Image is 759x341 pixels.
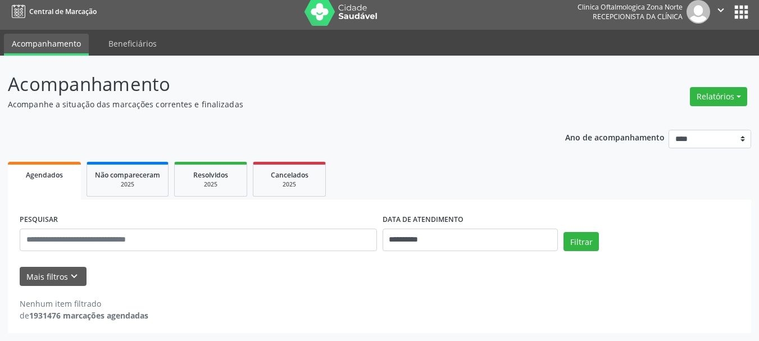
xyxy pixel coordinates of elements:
strong: 1931476 marcações agendadas [29,310,148,321]
div: Clinica Oftalmologica Zona Norte [578,2,683,12]
span: Cancelados [271,170,308,180]
p: Ano de acompanhamento [565,130,665,144]
button: Relatórios [690,87,747,106]
button: Mais filtroskeyboard_arrow_down [20,267,87,287]
div: 2025 [261,180,317,189]
button: Filtrar [563,232,599,251]
i: keyboard_arrow_down [68,270,80,283]
p: Acompanhamento [8,70,528,98]
button: apps [731,2,751,22]
p: Acompanhe a situação das marcações correntes e finalizadas [8,98,528,110]
span: Resolvidos [193,170,228,180]
span: Recepcionista da clínica [593,12,683,21]
div: 2025 [183,180,239,189]
div: Nenhum item filtrado [20,298,148,310]
label: PESQUISAR [20,211,58,229]
label: DATA DE ATENDIMENTO [383,211,463,229]
span: Central de Marcação [29,7,97,16]
div: de [20,310,148,321]
a: Central de Marcação [8,2,97,21]
a: Beneficiários [101,34,165,53]
span: Agendados [26,170,63,180]
span: Não compareceram [95,170,160,180]
a: Acompanhamento [4,34,89,56]
div: 2025 [95,180,160,189]
i:  [715,4,727,16]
